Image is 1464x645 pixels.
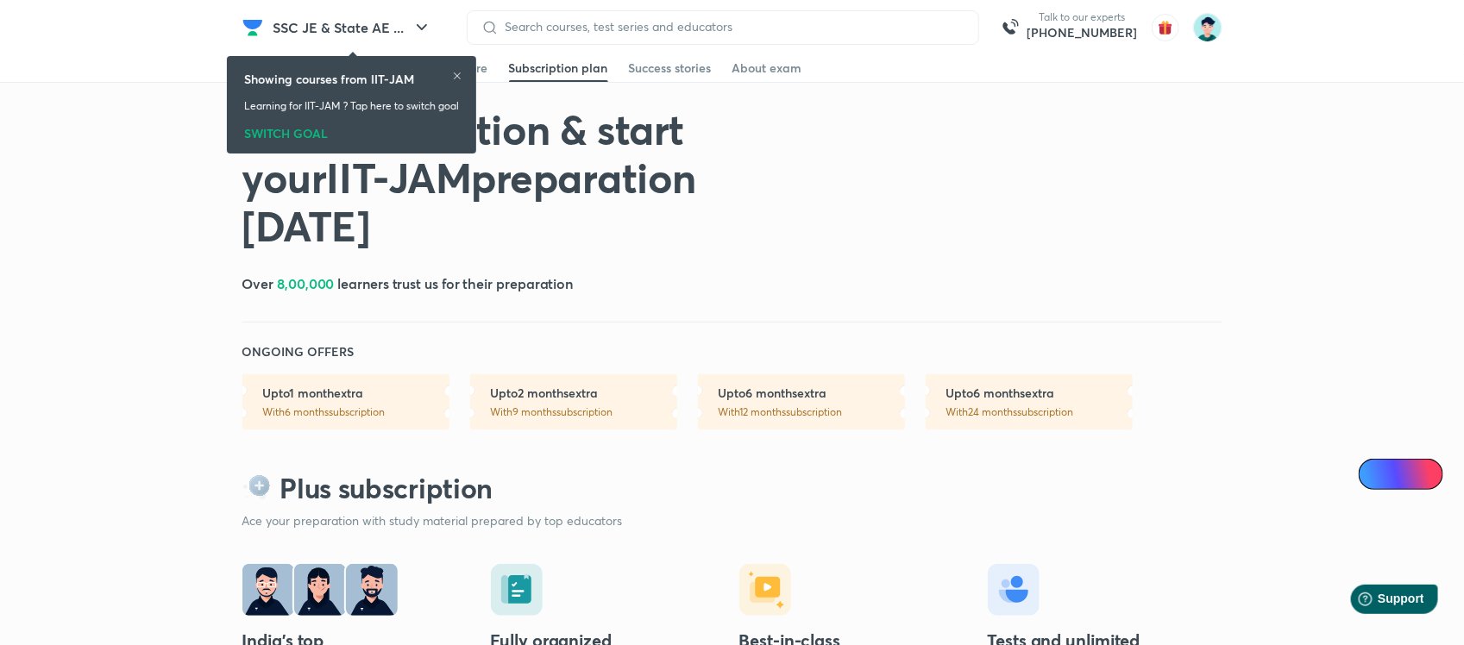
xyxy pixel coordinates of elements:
[242,343,355,360] h6: ONGOING OFFERS
[1193,13,1222,42] img: Shamas Khan
[732,59,802,77] div: About exam
[1310,578,1445,626] iframe: Help widget launcher
[1387,467,1433,481] span: Ai Doubts
[509,59,608,77] div: Subscription plan
[1027,24,1138,41] a: [PHONE_NUMBER]
[946,385,1133,402] h6: Upto 6 months extra
[1152,14,1179,41] img: avatar
[499,20,964,34] input: Search courses, test series and educators
[509,54,608,82] a: Subscription plan
[1027,10,1138,24] p: Talk to our experts
[719,385,905,402] h6: Upto 6 months extra
[993,10,1027,45] img: call-us
[277,274,334,292] span: 8,00,000
[244,98,459,114] p: Learning for IIT-JAM ? Tap here to switch goal
[242,512,1222,529] p: Ace your preparation with study material prepared by top educators
[242,104,831,249] h1: Get subscription & start your IIT-JAM preparation [DATE]
[263,385,449,402] h6: Upto 1 month extra
[242,17,263,38] img: Company Logo
[242,273,574,294] h5: Over learners trust us for their preparation
[719,405,905,419] p: With 12 months subscription
[946,405,1133,419] p: With 24 months subscription
[1359,459,1443,490] a: Ai Doubts
[244,121,459,140] div: SWITCH GOAL
[732,54,802,82] a: About exam
[244,70,414,88] h6: Showing courses from IIT-JAM
[263,405,449,419] p: With 6 months subscription
[280,471,493,505] h2: Plus subscription
[1369,467,1383,481] img: Icon
[629,54,712,82] a: Success stories
[926,374,1133,429] a: Upto6 monthsextraWith24 monthssubscription
[491,385,677,402] h6: Upto 2 months extra
[470,374,677,429] a: Upto2 monthsextraWith9 monthssubscription
[698,374,905,429] a: Upto6 monthsextraWith12 monthssubscription
[263,10,443,45] button: SSC JE & State AE ...
[491,405,677,419] p: With 9 months subscription
[629,59,712,77] div: Success stories
[242,374,449,429] a: Upto1 monthextraWith6 monthssubscription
